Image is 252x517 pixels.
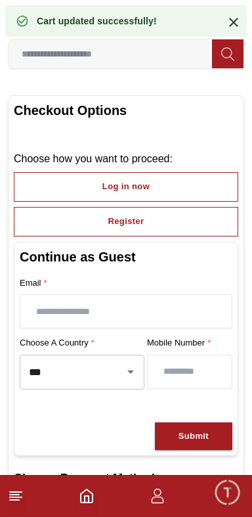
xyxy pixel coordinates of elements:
[108,214,144,229] div: Register
[155,422,232,451] button: Submit
[20,277,232,290] label: Email
[20,336,97,349] span: Choose a country
[102,179,150,194] div: Log in now
[37,14,157,28] div: Cart updated successfully!
[14,172,238,202] button: Log in now
[79,488,94,504] a: Home
[14,469,238,487] h2: Choose Payment Method
[14,101,238,120] h1: Checkout Options
[213,478,242,507] div: Chat Widget
[178,429,209,444] div: Submit
[14,207,238,236] button: Register
[121,363,140,381] button: Open
[20,248,232,266] h2: Continue as Guest
[14,151,238,167] p: Choose how you want to proceed :
[147,336,232,349] label: Mobile Number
